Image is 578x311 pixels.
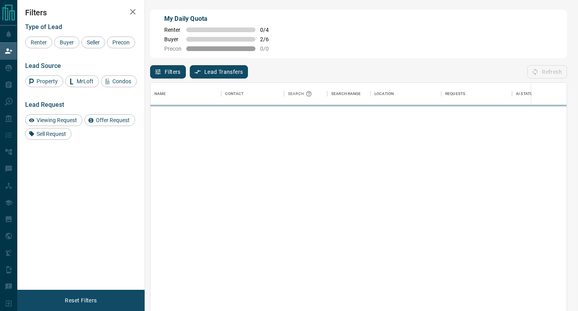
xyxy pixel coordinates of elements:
span: Precon [164,46,182,52]
p: My Daily Quota [164,14,277,24]
span: Buyer [57,39,77,46]
span: MrLoft [74,78,96,84]
div: Name [154,83,166,105]
span: Precon [110,39,132,46]
div: Viewing Request [25,114,83,126]
span: Renter [28,39,50,46]
div: Requests [445,83,465,105]
button: Lead Transfers [190,65,248,79]
div: MrLoft [65,75,99,87]
span: Lead Source [25,62,61,70]
span: Buyer [164,36,182,42]
div: Renter [25,37,52,48]
span: 2 / 6 [260,36,277,42]
span: Seller [84,39,103,46]
div: Buyer [54,37,79,48]
button: Filters [150,65,186,79]
span: Sell Request [34,131,69,137]
span: Viewing Request [34,117,80,123]
div: Contact [225,83,244,105]
div: Location [374,83,394,105]
span: 0 / 4 [260,27,277,33]
div: Search Range [327,83,371,105]
div: Search [288,83,314,105]
div: Name [150,83,221,105]
h2: Filters [25,8,137,17]
button: Reset Filters [60,294,102,307]
span: Type of Lead [25,23,62,31]
span: Lead Request [25,101,64,108]
div: AI Status [516,83,535,105]
div: Location [371,83,441,105]
div: Property [25,75,63,87]
div: Search Range [331,83,361,105]
span: Offer Request [93,117,132,123]
div: Offer Request [84,114,135,126]
div: Precon [107,37,135,48]
div: Requests [441,83,512,105]
span: Renter [164,27,182,33]
span: Condos [110,78,134,84]
div: Condos [101,75,137,87]
span: Property [34,78,61,84]
div: Sell Request [25,128,72,140]
span: 0 / 0 [260,46,277,52]
div: Contact [221,83,284,105]
div: Seller [81,37,105,48]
